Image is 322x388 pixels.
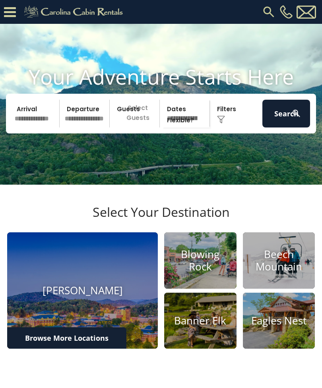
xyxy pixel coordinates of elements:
[164,293,237,349] a: Banner Elk
[262,5,276,19] img: search-regular.svg
[112,100,159,127] p: Select Guests
[7,284,158,297] h4: [PERSON_NAME]
[164,232,237,289] a: Blowing Rock
[7,327,126,349] a: Browse More Locations
[6,64,316,89] h1: Your Adventure Starts Here
[164,248,237,273] h4: Blowing Rock
[7,232,158,349] a: [PERSON_NAME]
[291,108,301,118] img: search-regular-white.png
[243,315,315,327] h4: Eagles Nest
[164,315,237,327] h4: Banner Elk
[243,293,315,349] a: Eagles Nest
[217,116,225,124] img: filter--v1.png
[262,100,310,127] button: Search
[6,205,316,232] h3: Select Your Destination
[243,248,315,273] h4: Beech Mountain
[278,5,295,19] a: [PHONE_NUMBER]
[20,4,130,20] img: Khaki-logo.png
[243,232,315,289] a: Beech Mountain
